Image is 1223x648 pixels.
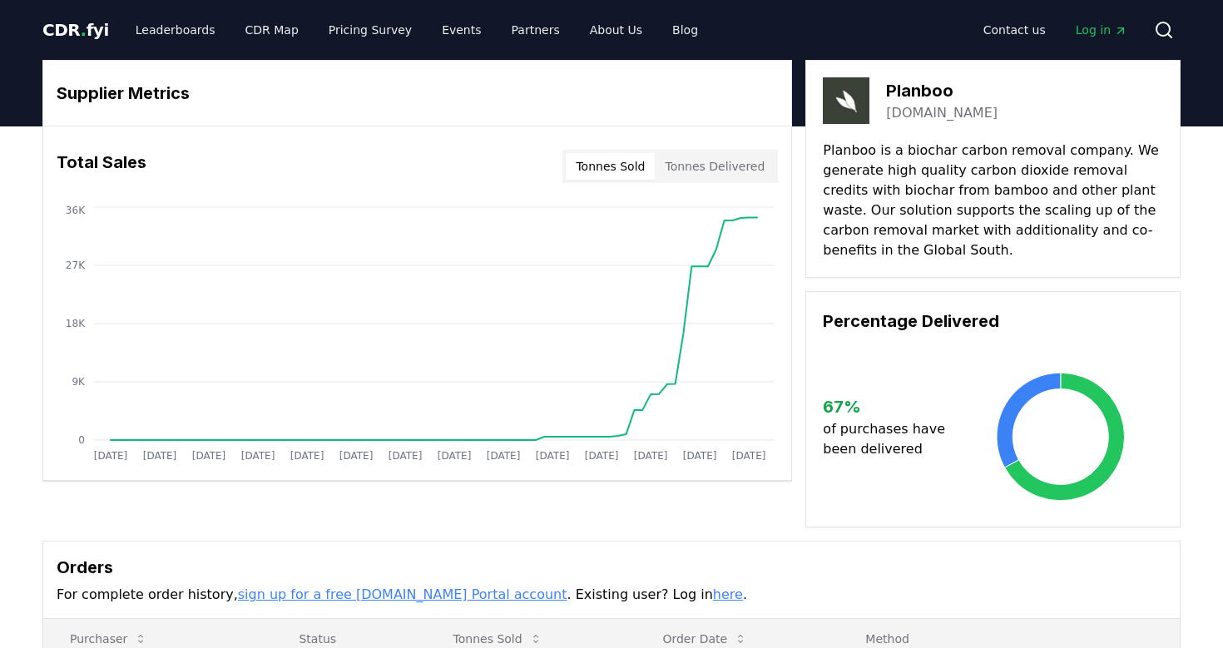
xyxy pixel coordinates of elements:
[290,450,324,462] tspan: [DATE]
[285,631,413,647] p: Status
[1076,22,1127,38] span: Log in
[57,555,1166,580] h3: Orders
[970,15,1059,45] a: Contact us
[238,586,567,602] a: sign up for a free [DOMAIN_NAME] Portal account
[585,450,619,462] tspan: [DATE]
[57,585,1166,605] p: For complete order history, . Existing user? Log in .
[823,394,958,419] h3: 67 %
[886,103,998,123] a: [DOMAIN_NAME]
[577,15,656,45] a: About Us
[823,141,1163,260] p: Planboo is a biochar carbon removal company. We generate high quality carbon dioxide removal cred...
[732,450,766,462] tspan: [DATE]
[57,150,146,183] h3: Total Sales
[655,153,775,180] button: Tonnes Delivered
[232,15,312,45] a: CDR Map
[438,450,472,462] tspan: [DATE]
[886,78,998,103] h3: Planboo
[498,15,573,45] a: Partners
[428,15,494,45] a: Events
[72,376,86,388] tspan: 9K
[315,15,425,45] a: Pricing Survey
[122,15,711,45] nav: Main
[42,18,109,42] a: CDR.fyi
[823,309,1163,334] h3: Percentage Delivered
[852,631,1166,647] p: Method
[487,450,521,462] tspan: [DATE]
[823,77,869,124] img: Planboo-logo
[94,450,128,462] tspan: [DATE]
[122,15,229,45] a: Leaderboards
[1062,15,1141,45] a: Log in
[66,318,86,329] tspan: 18K
[143,450,177,462] tspan: [DATE]
[57,81,778,106] h3: Supplier Metrics
[241,450,275,462] tspan: [DATE]
[823,419,958,459] p: of purchases have been delivered
[81,20,87,40] span: .
[683,450,717,462] tspan: [DATE]
[634,450,668,462] tspan: [DATE]
[536,450,570,462] tspan: [DATE]
[42,20,109,40] span: CDR fyi
[970,15,1141,45] nav: Main
[66,205,86,216] tspan: 36K
[389,450,423,462] tspan: [DATE]
[659,15,711,45] a: Blog
[713,586,743,602] a: here
[78,434,85,446] tspan: 0
[566,153,655,180] button: Tonnes Sold
[339,450,374,462] tspan: [DATE]
[192,450,226,462] tspan: [DATE]
[66,260,86,271] tspan: 27K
